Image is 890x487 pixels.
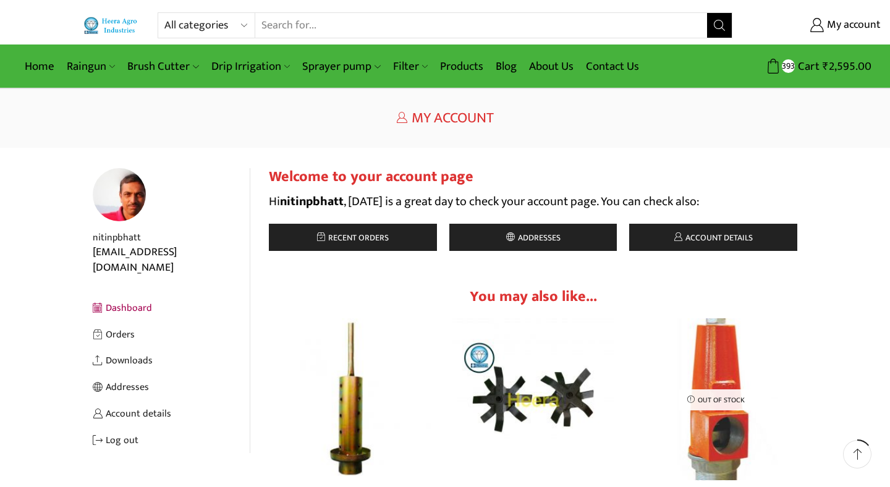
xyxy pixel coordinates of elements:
span: 393 [782,59,795,72]
span: Account details [682,231,753,245]
a: Sprayer pump [296,52,386,81]
a: Filter [387,52,434,81]
span: ₹ [823,57,829,76]
bdi: 2,595.00 [823,57,871,76]
span: Addresses [515,231,561,245]
a: About Us [523,52,580,81]
a: My account [751,14,881,36]
div: [EMAIL_ADDRESS][DOMAIN_NAME] [93,245,250,276]
a: Drip Irrigation [205,52,296,81]
p: Out of stock [679,389,753,410]
strong: nitinpbhatt [280,191,344,212]
div: nitinpbhatt [93,231,250,245]
a: Addresses [449,224,617,251]
a: 393 Cart ₹2,595.00 [745,55,871,78]
span: My account [824,17,881,33]
a: Home [19,52,61,81]
p: Hi , [DATE] is a great day to check your account page. You can check also: [269,192,797,211]
img: male threaded pressure relief valve [635,318,797,480]
a: Brush Cutter [121,52,205,81]
a: Dashboard [93,295,250,321]
span: My Account [412,106,494,130]
a: Account details [93,400,250,427]
a: Recent orders [269,224,437,251]
span: Welcome to your account page [269,164,473,189]
a: Account details [629,224,797,251]
a: Orders [93,321,250,348]
a: Log out [93,427,250,454]
img: Mulching Paper Hole [269,318,431,480]
a: Contact Us [580,52,645,81]
span: Cart [795,58,820,75]
a: Raingun [61,52,121,81]
a: Addresses [93,374,250,400]
button: Search button [707,13,732,38]
a: Downloads [93,347,250,374]
input: Search for... [255,13,707,38]
img: Tiller Blade for Backpack Brush Cutter [452,318,614,480]
span: Recent orders [325,231,389,245]
a: Blog [489,52,523,81]
span: You may also like... [470,284,597,309]
a: Products [434,52,489,81]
